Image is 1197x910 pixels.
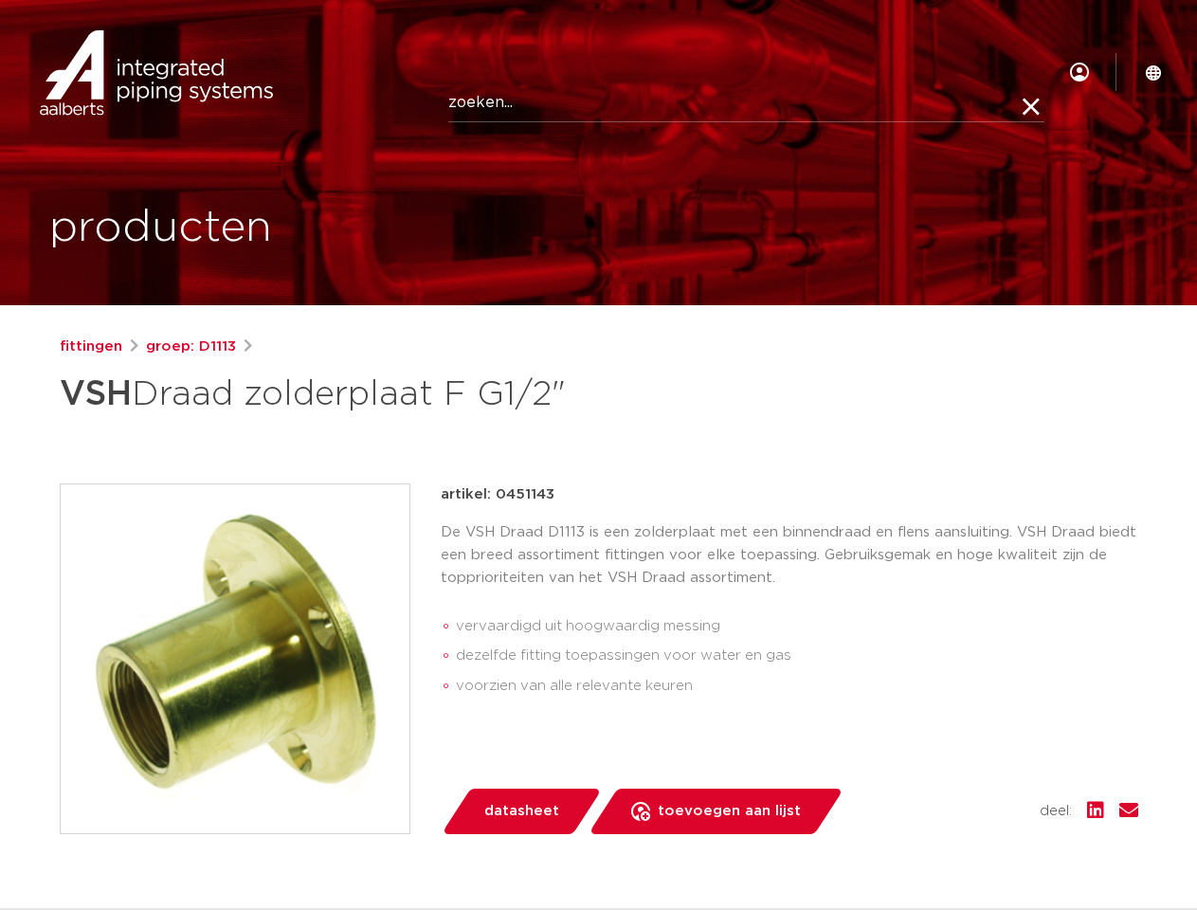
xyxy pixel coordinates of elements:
h1: Draad zolderplaat F G1/2" [60,366,771,423]
h1: producten [49,198,272,259]
p: artikel: 0451143 [441,483,554,506]
li: voorzien van alle relevante keuren [456,671,1138,701]
strong: VSH [60,377,132,411]
li: vervaardigd uit hoogwaardig messing [456,611,1138,642]
span: datasheet [484,796,559,827]
span: deel: [1040,800,1072,823]
p: De VSH Draad D1113 is een zolderplaat met een binnendraad en flens aansluiting. VSH Draad biedt e... [441,521,1138,590]
a: groep: D1113 [146,336,236,358]
a: fittingen [60,336,122,358]
img: Product Image for VSH Draad zolderplaat F G1/2" [61,484,409,833]
li: dezelfde fitting toepassingen voor water en gas [456,641,1138,671]
input: zoeken... [448,84,1044,122]
span: toevoegen aan lijst [658,796,801,827]
a: datasheet [441,789,602,834]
